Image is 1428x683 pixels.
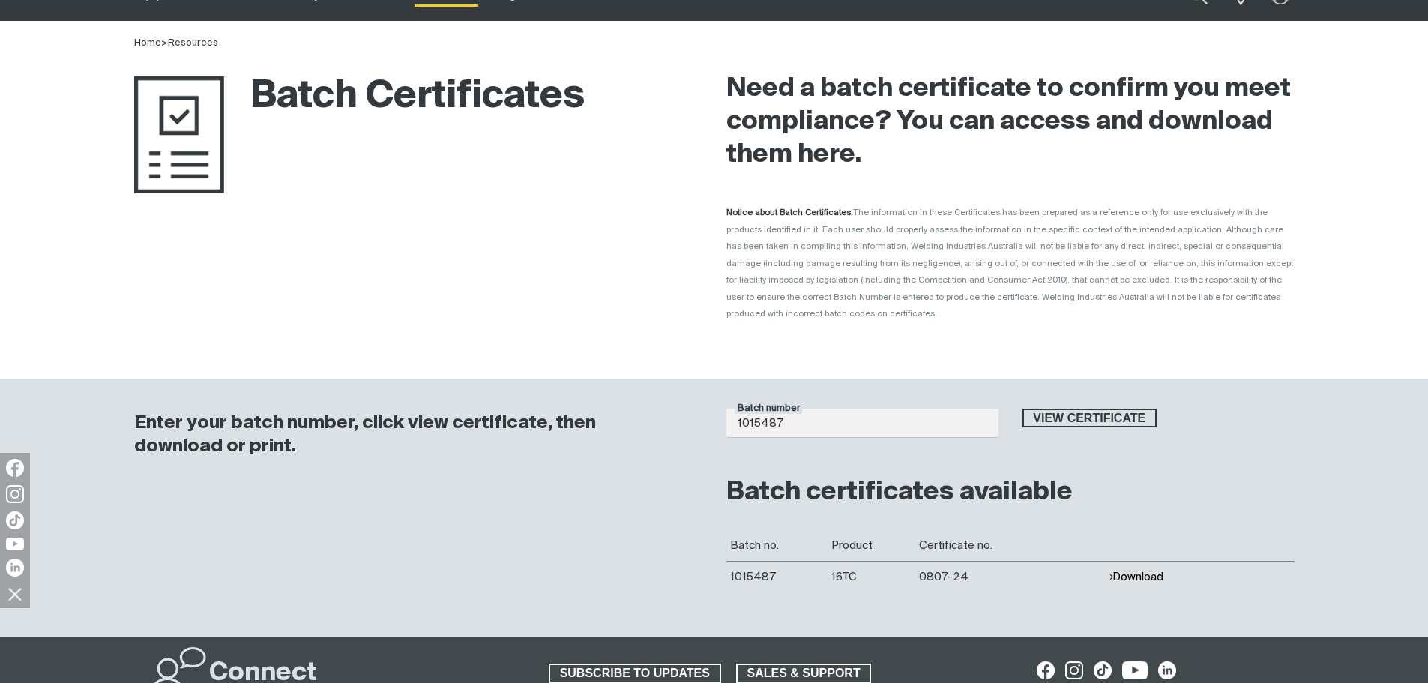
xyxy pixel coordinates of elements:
img: Facebook [6,459,24,477]
img: YouTube [6,538,24,550]
a: Home [134,38,161,48]
strong: Notice about Batch Certificates: [726,208,853,217]
button: View certificate [1022,409,1157,428]
a: SUBSCRIBE TO UPDATES [549,664,721,683]
h2: Batch certificates available [726,476,1295,509]
th: Certificate no. [915,530,1105,562]
img: LinkedIn [6,559,24,577]
img: TikTok [6,511,24,529]
td: 16TC [828,561,915,592]
th: Product [828,530,915,562]
th: Batch no. [726,530,828,562]
a: SALES & SUPPORT [736,664,872,683]
a: Resources [168,38,218,48]
span: SALES & SUPPORT [738,664,870,683]
td: 1015487 [726,561,828,592]
button: Download [1109,571,1163,583]
h3: Enter your batch number, click view certificate, then download or print. [134,412,687,458]
img: hide socials [2,581,28,607]
h1: Batch Certificates [134,73,585,121]
td: 0807-24 [915,561,1105,592]
img: Instagram [6,485,24,503]
span: View certificate [1024,409,1156,428]
span: SUBSCRIBE TO UPDATES [550,664,720,683]
span: > [161,38,168,48]
h2: Need a batch certificate to confirm you meet compliance? You can access and download them here. [726,73,1295,172]
span: The information in these Certificates has been prepared as a reference only for use exclusively w... [726,208,1293,318]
